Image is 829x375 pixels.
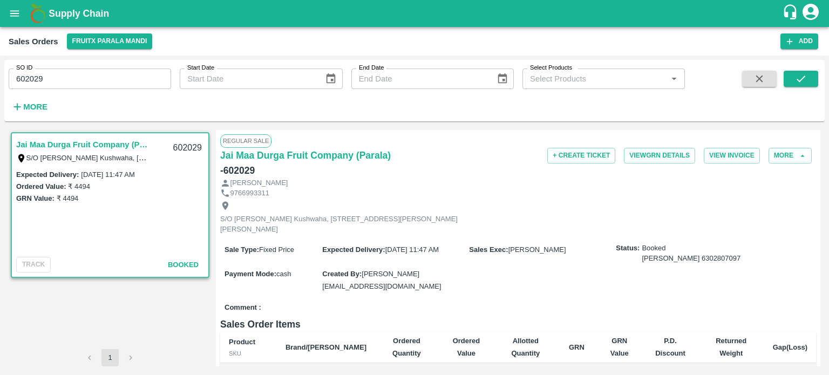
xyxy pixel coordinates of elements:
input: Start Date [180,69,316,89]
h6: Sales Order Items [220,317,816,332]
img: logo [27,3,49,24]
label: Start Date [187,64,214,72]
label: Created By : [322,270,362,278]
label: Comment : [225,303,261,313]
span: Regular Sale [220,134,271,147]
b: Returned Weight [716,337,746,357]
b: Supply Chain [49,8,109,19]
span: [PERSON_NAME] [508,246,566,254]
input: Enter SO ID [9,69,171,89]
span: Booked [642,243,740,263]
p: [PERSON_NAME] [230,178,288,188]
div: SKU [229,349,268,358]
span: [DATE] 11:47 AM [385,246,439,254]
b: Product [229,338,255,346]
label: Status: [616,243,640,254]
button: open drawer [2,1,27,26]
label: Ordered Value: [16,182,66,190]
button: Choose date [321,69,341,89]
button: ViewGRN Details [624,148,695,163]
h6: - 602029 [220,163,255,178]
span: cash [276,270,291,278]
label: Sale Type : [225,246,259,254]
input: End Date [351,69,488,89]
label: ₹ 4494 [57,194,79,202]
label: Sales Exec : [469,246,508,254]
button: Select DC [67,33,153,49]
div: [PERSON_NAME] 6302807097 [642,254,740,264]
button: More [9,98,50,116]
label: Select Products [530,64,572,72]
a: Jai Maa Durga Fruit Company (Parala) [16,138,151,152]
button: page 1 [101,349,119,366]
label: Expected Delivery : [322,246,385,254]
p: S/O [PERSON_NAME] Kushwaha, [STREET_ADDRESS][PERSON_NAME][PERSON_NAME] [220,214,463,234]
p: 9766993311 [230,188,269,199]
button: More [769,148,812,163]
a: Supply Chain [49,6,782,21]
button: Choose date [492,69,513,89]
div: account of current user [801,2,820,25]
label: S/O [PERSON_NAME] Kushwaha, [STREET_ADDRESS][PERSON_NAME][PERSON_NAME] [26,153,322,162]
b: GRN [569,343,585,351]
nav: pagination navigation [79,349,141,366]
div: customer-support [782,4,801,23]
b: Allotted Quantity [511,337,540,357]
b: GRN Value [610,337,629,357]
label: End Date [359,64,384,72]
input: Select Products [526,72,664,86]
span: Fixed Price [259,246,294,254]
b: Ordered Value [453,337,480,357]
button: + Create Ticket [547,148,615,163]
label: ₹ 4494 [68,182,90,190]
label: Payment Mode : [225,270,276,278]
b: Gap(Loss) [773,343,807,351]
a: Jai Maa Durga Fruit Company (Parala) [220,148,391,163]
label: Expected Delivery : [16,171,79,179]
div: Sales Orders [9,35,58,49]
b: Brand/[PERSON_NAME] [286,343,366,351]
label: SO ID [16,64,32,72]
label: [DATE] 11:47 AM [81,171,134,179]
label: GRN Value: [16,194,55,202]
button: Open [667,72,681,86]
div: 602029 [167,135,208,161]
strong: More [23,103,47,111]
button: Add [780,33,818,49]
span: Booked [168,261,199,269]
span: [PERSON_NAME][EMAIL_ADDRESS][DOMAIN_NAME] [322,270,441,290]
b: P.D. Discount [655,337,685,357]
b: Ordered Quantity [392,337,421,357]
button: View Invoice [704,148,760,163]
